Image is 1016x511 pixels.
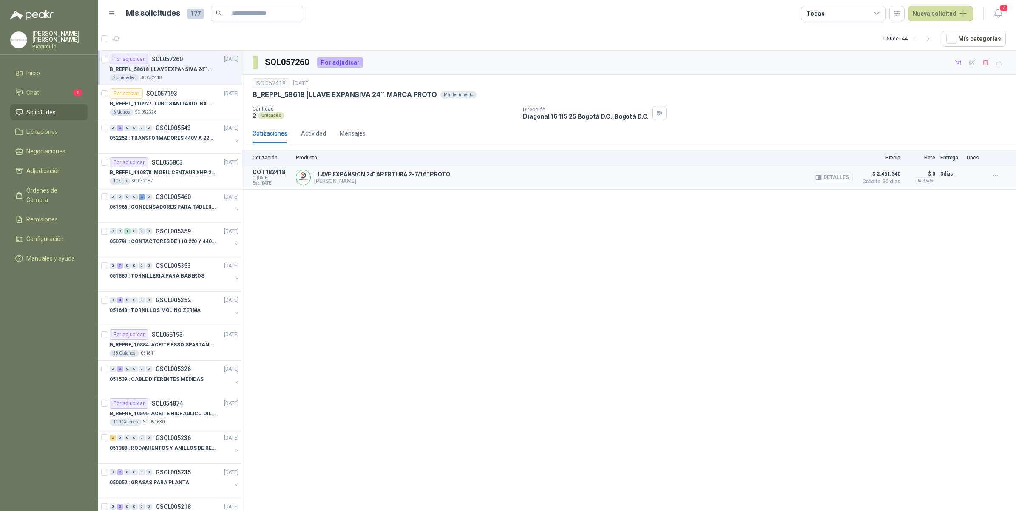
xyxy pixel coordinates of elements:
a: Por adjudicarSOL054874[DATE] B_REPRE_10595 |ACEITE HIDRAULICO OIL 68110 GalonesSC 051630 [98,395,242,429]
img: Company Logo [296,170,310,185]
span: Crédito 30 días [858,179,900,184]
img: Company Logo [11,32,27,48]
div: 0 [124,297,131,303]
div: Por adjudicar [110,157,148,167]
p: 050791 : CONTACTORES DE 110 220 Y 440 V [110,238,216,246]
div: 0 [131,297,138,303]
div: 0 [124,366,131,372]
a: 0 4 0 0 0 0 GSOL005352[DATE] 051640 : TORNILLOS MOLINO ZERMA [110,295,240,322]
div: 0 [146,297,152,303]
div: 110 Galones [110,419,142,426]
p: SC 052187 [132,178,153,185]
p: Precio [858,155,900,161]
p: GSOL005543 [156,125,191,131]
p: B_REPPL_58618 | LLAVE EXPANSIVA 24¨ MARCA PROTO [110,65,216,74]
span: 177 [187,9,204,19]
p: 051811 [141,350,156,357]
span: Negociaciones [26,147,65,156]
div: 2 [117,366,123,372]
img: Logo peakr [10,10,54,20]
p: GSOL005235 [156,469,191,475]
span: Solicitudes [26,108,56,117]
div: 0 [110,263,116,269]
p: Dirección [523,107,649,113]
p: [DATE] [224,468,238,477]
div: Por cotizar [110,88,143,99]
div: 0 [110,228,116,234]
div: 0 [146,469,152,475]
div: 105 Lb [110,178,130,185]
a: Por adjudicarSOL056803[DATE] B_REPPL_110878 |MOBIL CENTAUR XHP 222105 LbSC 052187 [98,154,242,188]
a: Inicio [10,65,88,81]
p: Cotización [253,155,291,161]
a: Licitaciones [10,124,88,140]
p: [DATE] [224,124,238,132]
div: 0 [146,125,152,131]
p: SC 051630 [143,419,165,426]
p: Biocirculo [32,44,88,49]
p: SOL054874 [152,400,183,406]
div: 2 [139,194,145,200]
div: 1 [124,228,131,234]
a: Por adjudicarSOL057260[DATE] B_REPPL_58618 |LLAVE EXPANSIVA 24¨ MARCA PROTO2 UnidadesSC 052418 [98,51,242,85]
div: 0 [139,469,145,475]
p: [DATE] [224,331,238,339]
div: 0 [139,125,145,131]
p: [PERSON_NAME] [314,178,450,184]
a: Negociaciones [10,143,88,159]
a: 0 2 0 0 0 0 GSOL005235[DATE] 050052 : GRASAS PARA PLANTA [110,467,240,494]
a: Solicitudes [10,104,88,120]
p: GSOL005218 [156,504,191,510]
button: Nueva solicitud [908,6,973,21]
div: 0 [117,435,123,441]
p: [DATE] [224,365,238,373]
div: Unidades [258,112,284,119]
a: 2 0 0 0 0 0 GSOL005236[DATE] 051383 : RODAMIENTOS Y ANILLOS DE RETENCION RUEDAS [110,433,240,460]
div: 0 [139,504,145,510]
span: Exp: [DATE] [253,181,291,186]
span: 7 [999,4,1008,12]
p: SOL056803 [152,159,183,165]
span: Chat [26,88,39,97]
a: 0 2 0 0 0 0 GSOL005326[DATE] 051539 : CABLE DIFERENTES MEDIDAS [110,364,240,391]
p: [PERSON_NAME] [PERSON_NAME] [32,31,88,43]
span: Inicio [26,68,40,78]
p: Producto [296,155,853,161]
a: Chat1 [10,85,88,101]
div: Mensajes [340,129,366,138]
p: 051383 : RODAMIENTOS Y ANILLOS DE RETENCION RUEDAS [110,444,216,452]
div: 1 - 50 de 144 [883,32,935,45]
p: SOL055193 [152,332,183,338]
span: search [216,10,222,16]
p: GSOL005352 [156,297,191,303]
p: [DATE] [224,434,238,442]
p: [DATE] [224,227,238,236]
span: 1 [73,89,82,96]
p: 052252 : TRANSFORMADORES 440V A 220 V [110,134,216,142]
div: 0 [139,435,145,441]
p: $ 0 [905,169,935,179]
div: 0 [131,263,138,269]
a: Por cotizarSOL057193[DATE] B_REPPL_110927 |TUBO SANITARIO INX. 304 10" X 6MT6 MetrosSC 052326 [98,85,242,119]
div: 0 [110,504,116,510]
div: 0 [131,125,138,131]
div: 0 [139,263,145,269]
p: SC 052418 [141,74,162,81]
a: Adjudicación [10,163,88,179]
div: Cotizaciones [253,129,287,138]
div: 0 [146,263,152,269]
p: Flete [905,155,935,161]
div: 0 [124,504,131,510]
div: 2 [110,435,116,441]
p: Diagonal 16 115 25 Bogotá D.C. , Bogotá D.C. [523,113,649,120]
p: [DATE] [224,159,238,167]
p: 050052 : GRASAS PARA PLANTA [110,479,189,487]
div: 0 [146,194,152,200]
span: Órdenes de Compra [26,186,79,204]
div: 7 [117,263,123,269]
div: 0 [131,504,138,510]
a: 0 0 1 0 0 0 GSOL005359[DATE] 050791 : CONTACTORES DE 110 220 Y 440 V [110,226,240,253]
div: Actividad [301,129,326,138]
div: SC 052418 [253,78,289,88]
div: Por adjudicar [110,329,148,340]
